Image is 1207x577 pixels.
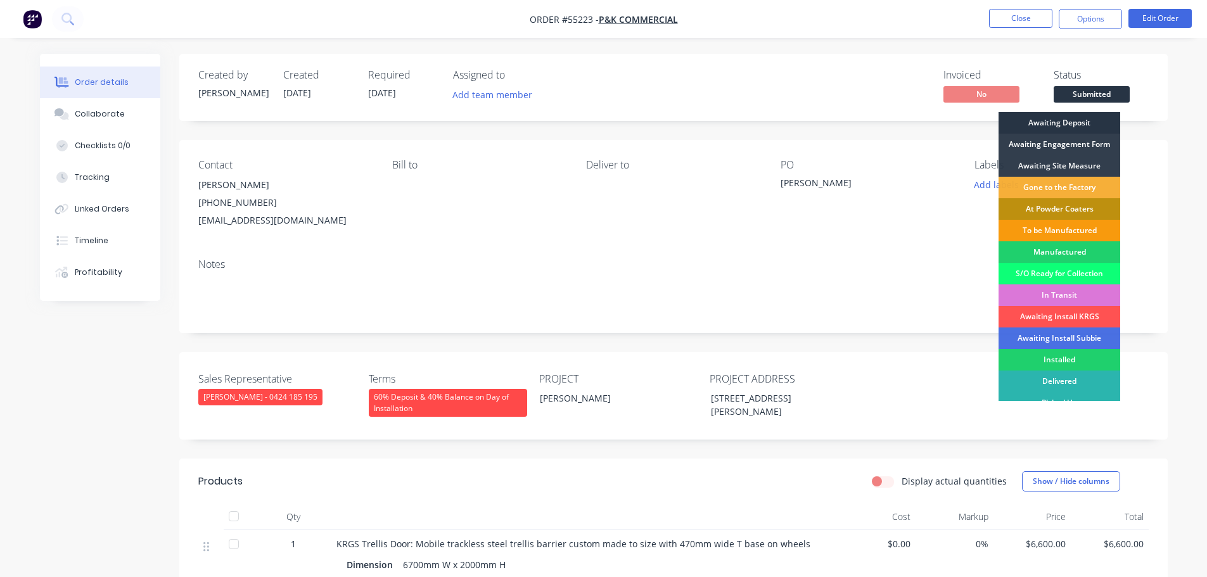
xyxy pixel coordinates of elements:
div: Notes [198,258,1149,270]
img: Factory [23,10,42,29]
button: Add labels [968,176,1026,193]
div: Assigned to [453,69,580,81]
div: Picked Up [999,392,1120,414]
span: $6,600.00 [1076,537,1144,550]
span: No [943,86,1019,102]
span: 0% [921,537,988,550]
div: Cost [838,504,916,529]
div: Awaiting Install KRGS [999,306,1120,327]
button: Submitted [1054,86,1130,105]
label: PROJECT ADDRESS [710,371,868,386]
div: Order details [75,77,129,88]
div: Collaborate [75,108,125,120]
div: In Transit [999,284,1120,306]
div: Total [1071,504,1149,529]
div: Products [198,474,243,489]
span: KRGS Trellis Door: Mobile trackless steel trellis barrier custom made to size with 470mm wide T b... [336,538,810,550]
button: Close [989,9,1052,28]
label: PROJECT [539,371,698,386]
div: [PERSON_NAME] [781,176,939,194]
button: Tracking [40,162,160,193]
div: Linked Orders [75,203,129,215]
div: Tracking [75,172,110,183]
button: Show / Hide columns [1022,471,1120,491]
div: S/O Ready for Collection [999,263,1120,284]
button: Timeline [40,225,160,257]
div: Invoiced [943,69,1038,81]
span: $0.00 [843,537,911,550]
span: $6,600.00 [999,537,1066,550]
div: [PERSON_NAME] [530,389,688,407]
button: Collaborate [40,98,160,130]
div: Qty [255,504,331,529]
div: 6700mm W x 2000mm H [398,555,511,574]
div: Awaiting Site Measure [999,155,1120,177]
div: Dimension [347,555,398,574]
button: Add team member [453,86,539,103]
div: Status [1054,69,1149,81]
div: Gone to the Factory [999,177,1120,198]
div: [PHONE_NUMBER] [198,194,372,212]
div: Deliver to [586,159,760,171]
button: Order details [40,67,160,98]
div: Price [993,504,1071,529]
div: Delivered [999,371,1120,392]
button: Checklists 0/0 [40,130,160,162]
div: Markup [916,504,993,529]
div: [PERSON_NAME][PHONE_NUMBER][EMAIL_ADDRESS][DOMAIN_NAME] [198,176,372,229]
div: Bill to [392,159,566,171]
button: Options [1059,9,1122,29]
a: P&K Commercial [599,13,678,25]
div: Awaiting Engagement Form [999,134,1120,155]
span: Order #55223 - [530,13,599,25]
div: Labels [974,159,1148,171]
button: Add team member [445,86,539,103]
div: [EMAIL_ADDRESS][DOMAIN_NAME] [198,212,372,229]
div: To be Manufactured [999,220,1120,241]
div: Created [283,69,353,81]
div: At Powder Coaters [999,198,1120,220]
button: Edit Order [1128,9,1192,28]
div: [PERSON_NAME] [198,86,268,99]
span: 1 [291,537,296,550]
div: [STREET_ADDRESS][PERSON_NAME] [701,389,859,421]
div: Contact [198,159,372,171]
div: Profitability [75,267,122,278]
div: [PERSON_NAME] [198,176,372,194]
span: [DATE] [283,87,311,99]
label: Sales Representative [198,371,357,386]
div: Created by [198,69,268,81]
button: Linked Orders [40,193,160,225]
div: Manufactured [999,241,1120,263]
label: Terms [369,371,527,386]
div: 60% Deposit & 40% Balance on Day of Installation [369,389,527,417]
div: [PERSON_NAME] - 0424 185 195 [198,389,323,405]
label: Display actual quantities [902,474,1007,488]
div: Installed [999,349,1120,371]
div: PO [781,159,954,171]
div: Awaiting Install Subbie [999,327,1120,349]
span: [DATE] [368,87,396,99]
div: Awaiting Deposit [999,112,1120,134]
div: Timeline [75,235,108,246]
button: Profitability [40,257,160,288]
div: Checklists 0/0 [75,140,131,151]
div: Required [368,69,438,81]
span: Submitted [1054,86,1130,102]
